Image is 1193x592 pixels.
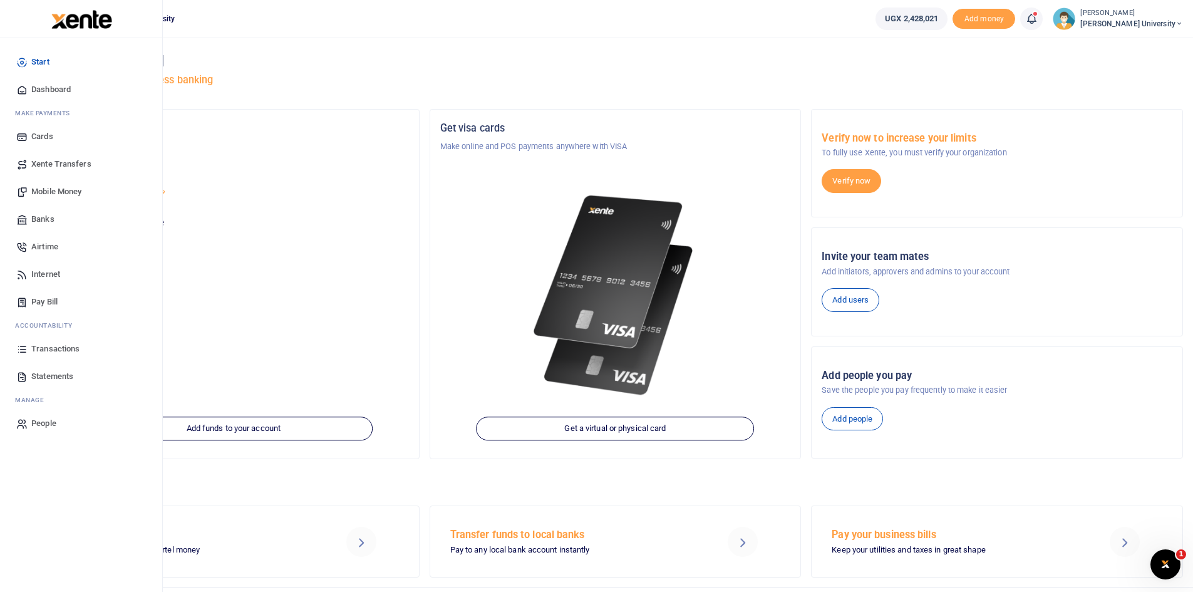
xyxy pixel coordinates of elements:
[10,233,152,261] a: Airtime
[58,217,409,229] p: Your current account balance
[10,150,152,178] a: Xente Transfers
[10,205,152,233] a: Banks
[477,417,755,441] a: Get a virtual or physical card
[10,76,152,103] a: Dashboard
[58,170,409,183] h5: Account
[31,268,60,281] span: Internet
[58,122,409,135] h5: Organization
[31,417,56,430] span: People
[10,390,152,410] li: M
[50,14,112,23] a: logo-small logo-large logo-large
[822,407,883,431] a: Add people
[21,395,44,405] span: anage
[31,343,80,355] span: Transactions
[832,544,1077,557] p: Keep your utilities and taxes in great shape
[95,417,373,441] a: Add funds to your account
[31,370,73,383] span: Statements
[822,288,879,312] a: Add users
[953,9,1015,29] span: Add money
[1053,8,1075,30] img: profile-user
[24,321,72,330] span: countability
[1080,8,1183,19] small: [PERSON_NAME]
[528,183,703,408] img: xente-_physical_cards.png
[51,10,112,29] img: logo-large
[31,56,49,68] span: Start
[450,544,696,557] p: Pay to any local bank account instantly
[811,506,1183,577] a: Pay your business bills Keep your utilities and taxes in great shape
[10,410,152,437] a: People
[440,122,791,135] h5: Get visa cards
[48,506,420,577] a: Send Mobile Money MTN mobile money and Airtel money
[870,8,953,30] li: Wallet ballance
[1053,8,1183,30] a: profile-user [PERSON_NAME] [PERSON_NAME] University
[875,8,948,30] a: UGX 2,428,021
[10,316,152,335] li: Ac
[822,169,881,193] a: Verify now
[953,9,1015,29] li: Toup your wallet
[10,178,152,205] a: Mobile Money
[832,529,1077,541] h5: Pay your business bills
[822,384,1172,397] p: Save the people you pay frequently to make it easier
[10,335,152,363] a: Transactions
[48,74,1183,86] h5: Welcome to better business banking
[31,83,71,96] span: Dashboard
[440,140,791,153] p: Make online and POS payments anywhere with VISA
[450,529,696,541] h5: Transfer funds to local banks
[31,241,58,253] span: Airtime
[953,13,1015,23] a: Add money
[822,266,1172,278] p: Add initiators, approvers and admins to your account
[31,130,53,143] span: Cards
[822,251,1172,263] h5: Invite your team mates
[58,140,409,153] p: [PERSON_NAME] University
[10,48,152,76] a: Start
[822,132,1172,145] h5: Verify now to increase your limits
[822,370,1172,382] h5: Add people you pay
[48,475,1183,489] h4: Make a transaction
[68,529,314,541] h5: Send Mobile Money
[68,544,314,557] p: MTN mobile money and Airtel money
[48,54,1183,68] h4: Hello [PERSON_NAME]
[10,123,152,150] a: Cards
[822,147,1172,159] p: To fully use Xente, you must verify your organization
[885,13,938,25] span: UGX 2,428,021
[31,213,54,226] span: Banks
[1176,549,1186,559] span: 1
[10,363,152,390] a: Statements
[31,185,81,198] span: Mobile Money
[31,158,91,170] span: Xente Transfers
[31,296,58,308] span: Pay Bill
[10,103,152,123] li: M
[1080,18,1183,29] span: [PERSON_NAME] University
[10,261,152,288] a: Internet
[10,288,152,316] a: Pay Bill
[430,506,802,577] a: Transfer funds to local banks Pay to any local bank account instantly
[58,232,409,245] h5: UGX 2,428,021
[1150,549,1180,579] iframe: Intercom live chat
[58,189,409,202] p: [PERSON_NAME] University
[21,108,70,118] span: ake Payments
